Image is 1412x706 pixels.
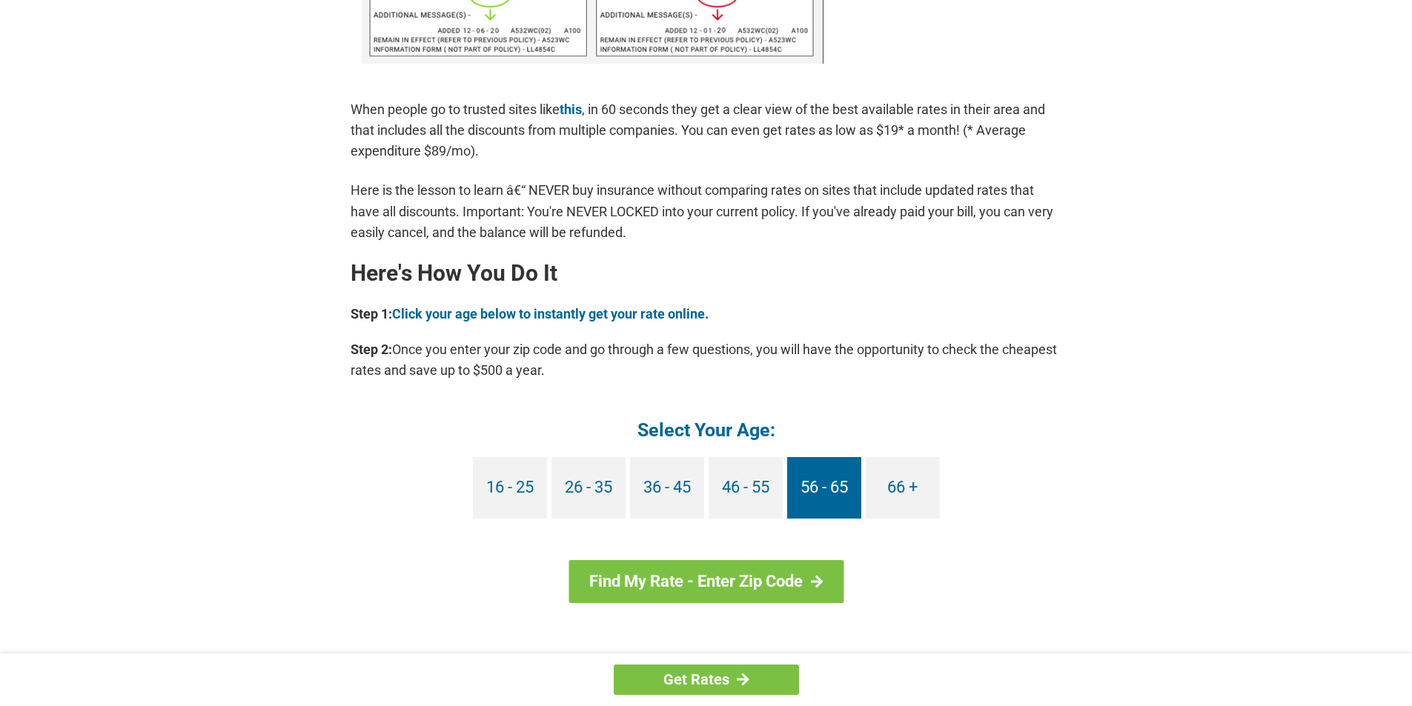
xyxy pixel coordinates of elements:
[551,457,626,519] a: 26 - 35
[614,665,799,695] a: Get Rates
[392,306,709,322] a: Click your age below to instantly get your rate online.
[569,560,843,603] a: Find My Rate - Enter Zip Code
[351,262,1062,285] h2: Here's How You Do It
[351,180,1062,242] p: Here is the lesson to learn â€“ NEVER buy insurance without comparing rates on sites that include...
[351,339,1062,381] p: Once you enter your zip code and go through a few questions, you will have the opportunity to che...
[866,457,940,519] a: 66 +
[709,457,783,519] a: 46 - 55
[630,457,704,519] a: 36 - 45
[351,99,1062,161] p: When people go to trusted sites like , in 60 seconds they get a clear view of the best available ...
[351,418,1062,442] h4: Select Your Age:
[787,457,861,519] a: 56 - 65
[351,342,392,357] b: Step 2:
[351,306,392,322] b: Step 1:
[560,101,582,117] a: this
[473,457,547,519] a: 16 - 25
